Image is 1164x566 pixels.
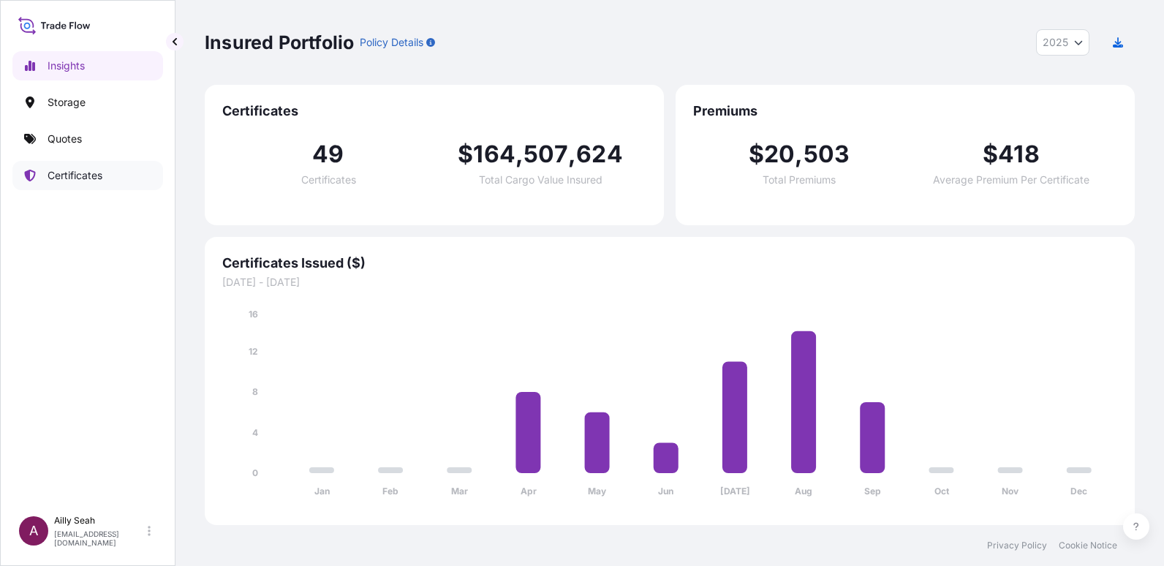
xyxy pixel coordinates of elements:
[804,143,850,166] span: 503
[48,95,86,110] p: Storage
[576,143,623,166] span: 624
[12,88,163,117] a: Storage
[252,386,258,397] tspan: 8
[314,486,330,497] tspan: Jan
[249,346,258,357] tspan: 12
[1059,540,1117,551] a: Cookie Notice
[222,275,1117,290] span: [DATE] - [DATE]
[588,486,607,497] tspan: May
[795,486,812,497] tspan: Aug
[479,175,602,185] span: Total Cargo Value Insured
[983,143,998,166] span: $
[312,143,344,166] span: 49
[524,143,568,166] span: 507
[301,175,356,185] span: Certificates
[998,143,1040,166] span: 418
[249,309,258,320] tspan: 16
[12,161,163,190] a: Certificates
[29,524,38,538] span: A
[360,35,423,50] p: Policy Details
[693,102,1117,120] span: Premiums
[12,124,163,154] a: Quotes
[382,486,398,497] tspan: Feb
[54,529,145,547] p: [EMAIL_ADDRESS][DOMAIN_NAME]
[48,168,102,183] p: Certificates
[795,143,803,166] span: ,
[658,486,673,497] tspan: Jun
[568,143,576,166] span: ,
[54,515,145,527] p: Ailly Seah
[521,486,537,497] tspan: Apr
[205,31,354,54] p: Insured Portfolio
[252,427,258,438] tspan: 4
[864,486,881,497] tspan: Sep
[48,59,85,73] p: Insights
[720,486,750,497] tspan: [DATE]
[933,175,1089,185] span: Average Premium Per Certificate
[749,143,764,166] span: $
[458,143,473,166] span: $
[764,143,795,166] span: 20
[763,175,836,185] span: Total Premiums
[451,486,468,497] tspan: Mar
[222,254,1117,272] span: Certificates Issued ($)
[987,540,1047,551] a: Privacy Policy
[1002,486,1019,497] tspan: Nov
[473,143,515,166] span: 164
[1036,29,1089,56] button: Year Selector
[1043,35,1068,50] span: 2025
[934,486,950,497] tspan: Oct
[222,102,646,120] span: Certificates
[1070,486,1087,497] tspan: Dec
[515,143,524,166] span: ,
[48,132,82,146] p: Quotes
[252,467,258,478] tspan: 0
[12,51,163,80] a: Insights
